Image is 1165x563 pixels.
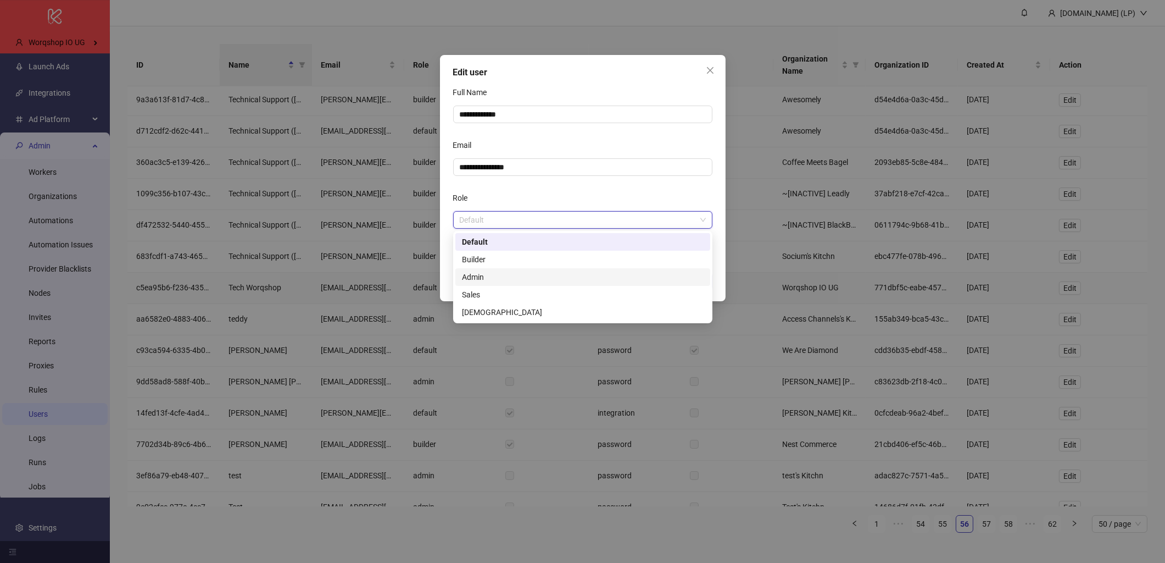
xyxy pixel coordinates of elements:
div: [DEMOGRAPHIC_DATA] [462,306,704,318]
label: Full Name [453,84,494,101]
label: Role [453,189,475,207]
div: Sales [462,289,704,301]
span: Default [460,212,706,228]
input: Full Name [453,106,712,123]
button: Close [701,62,719,79]
div: Sales [455,286,710,303]
span: close [706,66,715,75]
div: Default [462,236,704,248]
div: Default [455,233,710,251]
div: Admin [462,271,704,283]
div: God [455,303,710,321]
div: Builder [455,251,710,268]
div: Admin [455,268,710,286]
div: Builder [462,253,704,266]
label: Email [453,136,479,154]
input: Email [460,161,704,173]
div: Edit user [453,66,712,79]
